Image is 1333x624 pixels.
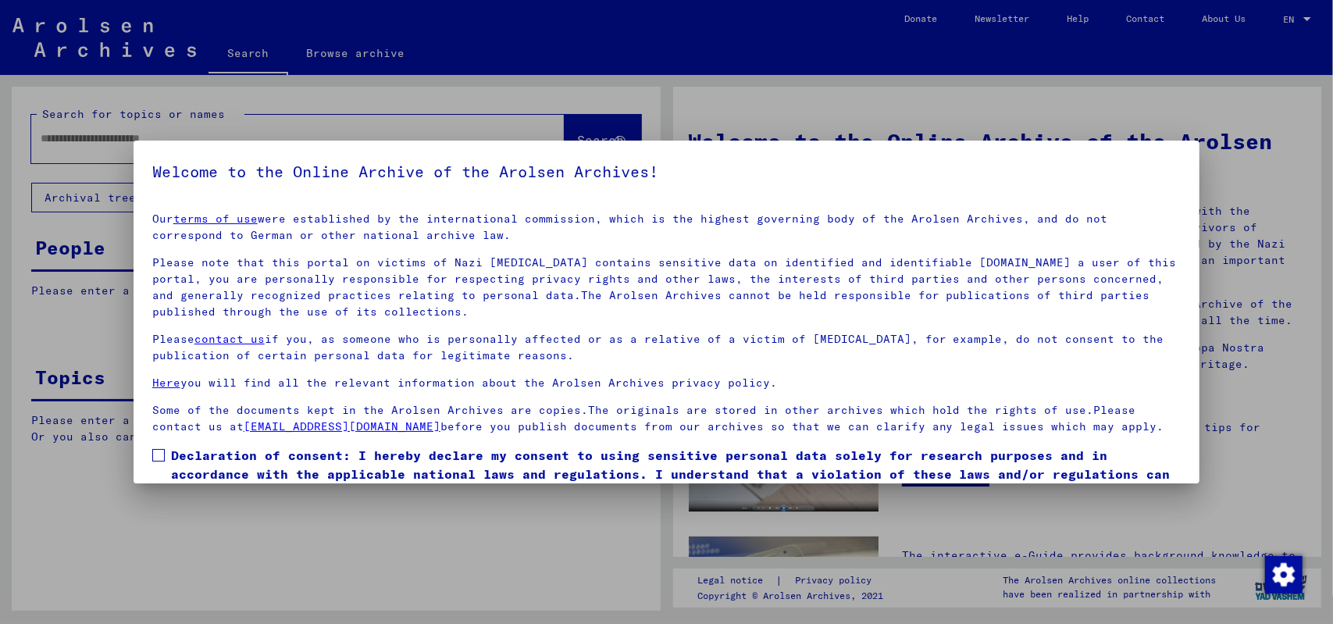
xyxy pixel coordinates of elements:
a: terms of use [173,212,258,226]
p: Our were established by the international commission, which is the highest governing body of the ... [152,211,1182,244]
h5: Welcome to the Online Archive of the Arolsen Archives! [152,159,1182,184]
img: Change consent [1265,556,1303,594]
p: Please note that this portal on victims of Nazi [MEDICAL_DATA] contains sensitive data on identif... [152,255,1182,320]
p: Some of the documents kept in the Arolsen Archives are copies.The originals are stored in other a... [152,402,1182,435]
a: Here [152,376,180,390]
span: Declaration of consent: I hereby declare my consent to using sensitive personal data solely for r... [171,446,1182,502]
a: [EMAIL_ADDRESS][DOMAIN_NAME] [244,419,440,433]
p: Please if you, as someone who is personally affected or as a relative of a victim of [MEDICAL_DAT... [152,331,1182,364]
a: contact us [194,332,265,346]
p: you will find all the relevant information about the Arolsen Archives privacy policy. [152,375,1182,391]
div: Change consent [1264,555,1302,593]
